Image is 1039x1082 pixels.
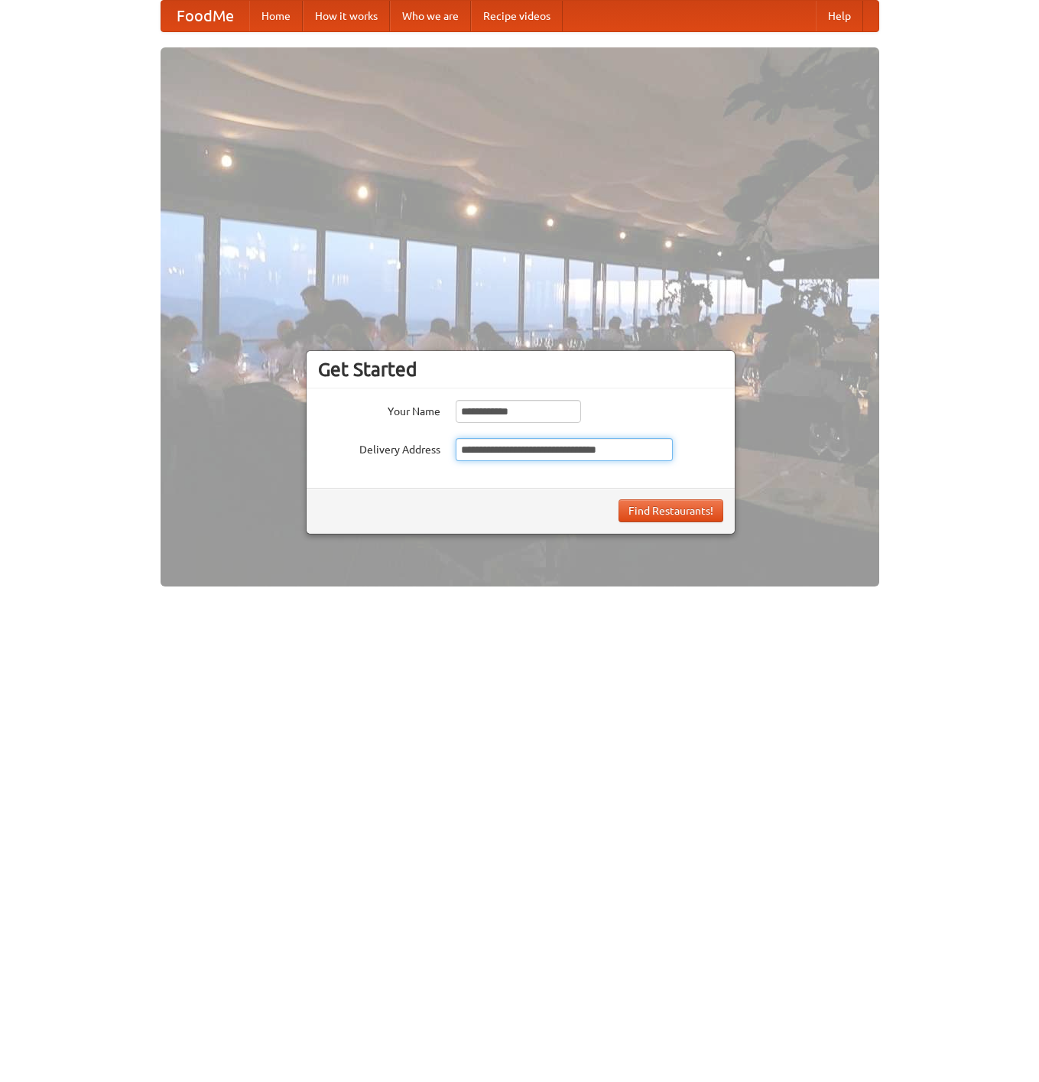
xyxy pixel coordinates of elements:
a: Recipe videos [471,1,563,31]
a: Home [249,1,303,31]
a: FoodMe [161,1,249,31]
h3: Get Started [318,358,723,381]
label: Delivery Address [318,438,440,457]
label: Your Name [318,400,440,419]
a: Help [816,1,863,31]
button: Find Restaurants! [619,499,723,522]
a: Who we are [390,1,471,31]
a: How it works [303,1,390,31]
